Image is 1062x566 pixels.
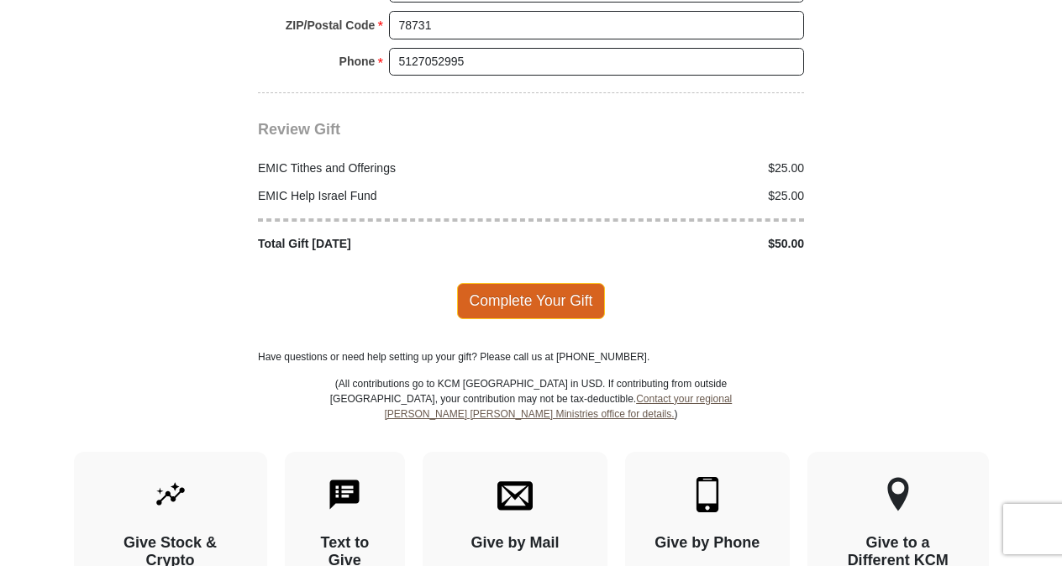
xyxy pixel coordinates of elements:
[457,283,606,318] span: Complete Your Gift
[690,477,725,512] img: mobile.svg
[258,121,340,138] span: Review Gift
[497,477,533,512] img: envelope.svg
[258,349,804,364] p: Have questions or need help setting up your gift? Please call us at [PHONE_NUMBER].
[339,50,376,73] strong: Phone
[452,534,578,553] h4: Give by Mail
[384,393,732,420] a: Contact your regional [PERSON_NAME] [PERSON_NAME] Ministries office for details.
[531,160,813,177] div: $25.00
[531,187,813,205] div: $25.00
[153,477,188,512] img: give-by-stock.svg
[886,477,910,512] img: other-region
[327,477,362,512] img: text-to-give.svg
[286,13,376,37] strong: ZIP/Postal Code
[250,235,532,253] div: Total Gift [DATE]
[250,187,532,205] div: EMIC Help Israel Fund
[329,376,733,452] p: (All contributions go to KCM [GEOGRAPHIC_DATA] in USD. If contributing from outside [GEOGRAPHIC_D...
[655,534,760,553] h4: Give by Phone
[250,160,532,177] div: EMIC Tithes and Offerings
[531,235,813,253] div: $50.00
